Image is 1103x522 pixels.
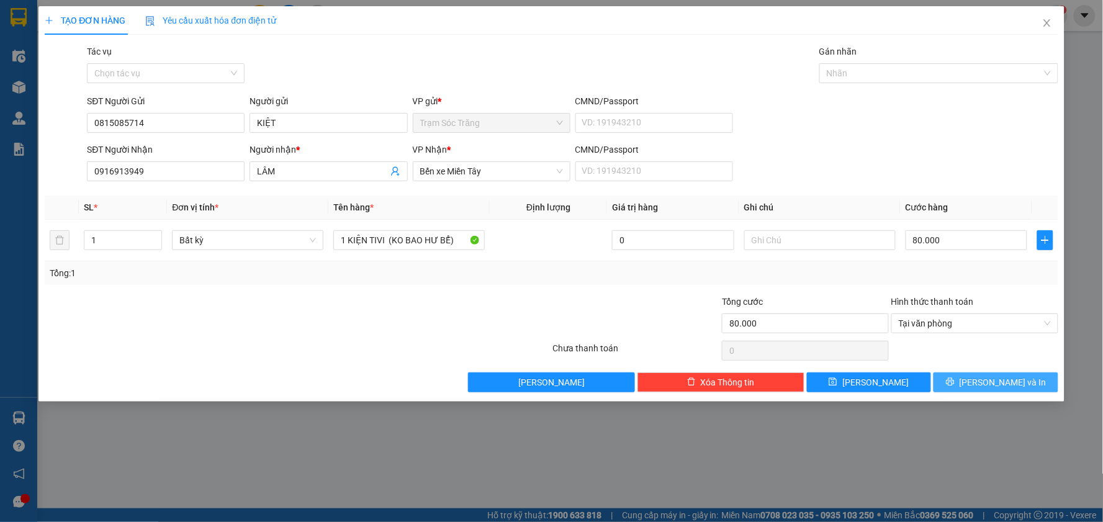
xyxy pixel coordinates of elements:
span: TP.HCM -SÓC TRĂNG [63,39,151,48]
button: plus [1037,230,1053,250]
span: [PERSON_NAME] [842,376,909,389]
button: delete [50,230,70,250]
span: Đơn vị tính [172,202,218,212]
span: Tổng cước [722,297,763,307]
span: Xóa Thông tin [701,376,755,389]
span: [DATE] [169,53,223,65]
span: printer [946,377,955,387]
div: Tổng: 1 [50,266,426,280]
input: Ghi Chú [744,230,896,250]
span: close [1042,18,1052,28]
span: TẠO ĐƠN HÀNG [45,16,125,25]
p: Ngày giờ in: [169,42,223,65]
button: [PERSON_NAME] [468,372,635,392]
button: save[PERSON_NAME] [807,372,932,392]
div: Chưa thanh toán [551,341,721,363]
span: Trạm Sóc Trăng [11,85,97,112]
span: VP gửi: [11,85,97,112]
span: Bến xe Miền Tây [420,162,563,181]
input: 0 [612,230,734,250]
span: plus [45,16,53,25]
span: Định lượng [526,202,570,212]
div: Người gửi [250,94,407,108]
span: [PERSON_NAME] và In [960,376,1047,389]
div: VP gửi [413,94,570,108]
span: VP nhận: [115,85,196,112]
div: SĐT Người Nhận [87,143,245,156]
span: Tại văn phòng [899,314,1051,333]
th: Ghi chú [739,196,901,220]
strong: PHIẾU GỬI HÀNG [61,52,162,65]
button: printer[PERSON_NAME] và In [934,372,1058,392]
span: Tên hàng [333,202,374,212]
span: save [829,377,837,387]
div: CMND/Passport [575,94,733,108]
input: VD: Bàn, Ghế [333,230,485,250]
span: VP Nhận [413,145,448,155]
span: delete [687,377,696,387]
span: SL [84,202,94,212]
strong: XE KHÁCH MỸ DUYÊN [69,7,154,34]
button: deleteXóa Thông tin [637,372,804,392]
span: user-add [390,166,400,176]
div: CMND/Passport [575,143,733,156]
span: Cước hàng [906,202,948,212]
span: Trạm Sóc Trăng [420,114,563,132]
button: Close [1030,6,1065,41]
label: Tác vụ [87,47,112,56]
img: icon [145,16,155,26]
div: SĐT Người Gửi [87,94,245,108]
label: Gán nhãn [819,47,857,56]
label: Hình thức thanh toán [891,297,974,307]
div: Người nhận [250,143,407,156]
span: Yêu cầu xuất hóa đơn điện tử [145,16,276,25]
span: Bất kỳ [179,231,316,250]
span: plus [1038,235,1052,245]
span: [PERSON_NAME] [518,376,585,389]
span: Giá trị hàng [612,202,658,212]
